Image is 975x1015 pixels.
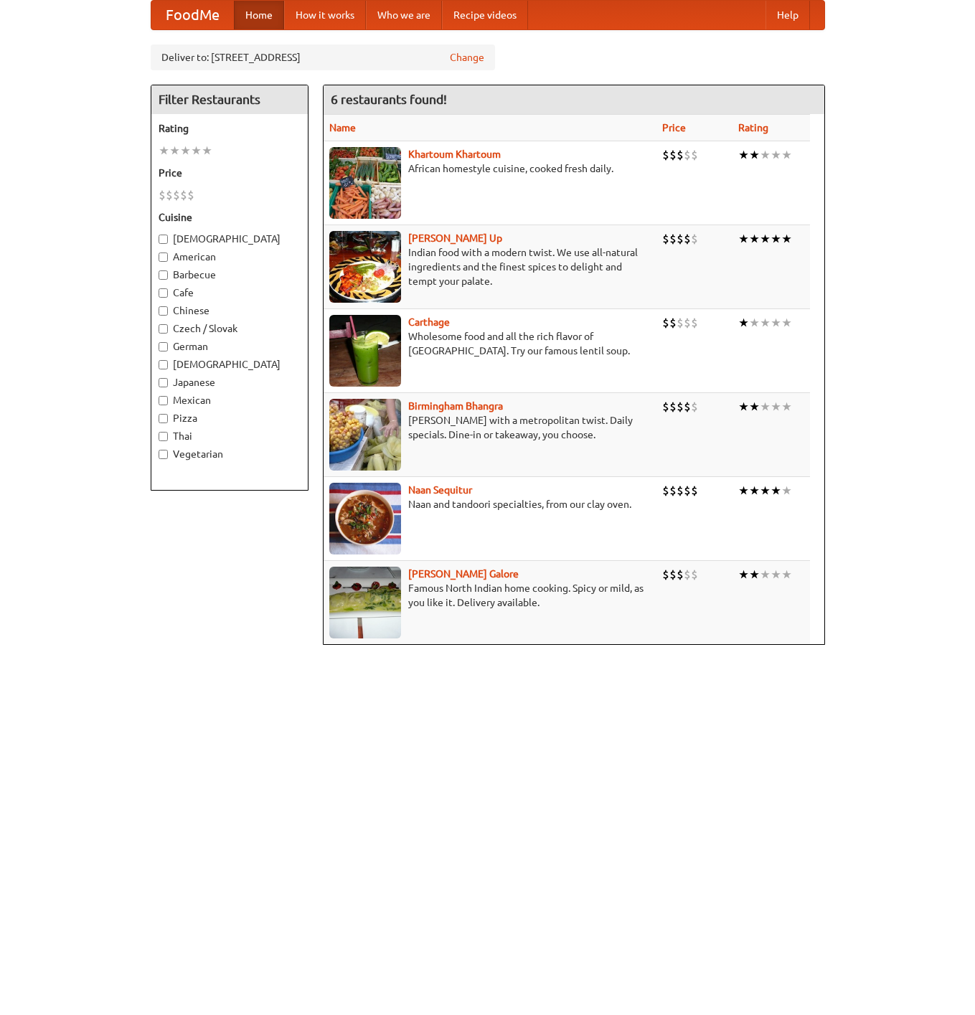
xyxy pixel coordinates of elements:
li: $ [677,231,684,247]
p: Indian food with a modern twist. We use all-natural ingredients and the finest spices to delight ... [329,245,651,288]
li: $ [677,315,684,331]
a: Home [234,1,284,29]
li: $ [677,147,684,163]
li: ★ [749,567,760,582]
li: $ [691,399,698,415]
li: ★ [781,483,792,499]
li: ★ [781,147,792,163]
input: Thai [159,432,168,441]
div: Deliver to: [STREET_ADDRESS] [151,44,495,70]
li: $ [677,483,684,499]
h5: Price [159,166,301,180]
input: Japanese [159,378,168,387]
li: $ [691,147,698,163]
li: ★ [738,315,749,331]
label: Barbecue [159,268,301,282]
li: $ [166,187,173,203]
h5: Cuisine [159,210,301,225]
li: $ [691,231,698,247]
li: $ [684,231,691,247]
li: ★ [749,315,760,331]
label: Vegetarian [159,447,301,461]
input: Vegetarian [159,450,168,459]
li: ★ [169,143,180,159]
li: ★ [749,483,760,499]
li: $ [677,567,684,582]
li: ★ [749,399,760,415]
li: ★ [760,315,771,331]
li: $ [662,567,669,582]
li: ★ [159,143,169,159]
a: Change [450,50,484,65]
li: ★ [760,399,771,415]
input: American [159,252,168,262]
li: ★ [781,231,792,247]
li: $ [662,315,669,331]
img: currygalore.jpg [329,567,401,638]
label: American [159,250,301,264]
p: Wholesome food and all the rich flavor of [GEOGRAPHIC_DATA]. Try our famous lentil soup. [329,329,651,358]
li: ★ [738,399,749,415]
input: Mexican [159,396,168,405]
input: Cafe [159,288,168,298]
a: [PERSON_NAME] Up [408,232,502,244]
li: $ [669,567,677,582]
input: Pizza [159,414,168,423]
p: African homestyle cuisine, cooked fresh daily. [329,161,651,176]
img: naansequitur.jpg [329,483,401,554]
li: ★ [781,567,792,582]
a: [PERSON_NAME] Galore [408,568,519,580]
p: Famous North Indian home cooking. Spicy or mild, as you like it. Delivery available. [329,581,651,610]
li: $ [669,231,677,247]
label: Thai [159,429,301,443]
li: $ [684,147,691,163]
li: $ [669,399,677,415]
li: $ [662,483,669,499]
li: ★ [191,143,202,159]
li: $ [684,483,691,499]
li: ★ [771,399,781,415]
label: Cafe [159,285,301,300]
a: Carthage [408,316,450,328]
img: khartoum.jpg [329,147,401,219]
p: [PERSON_NAME] with a metropolitan twist. Daily specials. Dine-in or takeaway, you choose. [329,413,651,442]
label: Mexican [159,393,301,407]
li: $ [662,231,669,247]
a: Khartoum Khartoum [408,148,501,160]
a: How it works [284,1,366,29]
ng-pluralize: 6 restaurants found! [331,93,447,106]
input: [DEMOGRAPHIC_DATA] [159,235,168,244]
li: ★ [771,315,781,331]
label: [DEMOGRAPHIC_DATA] [159,232,301,246]
li: $ [677,399,684,415]
li: ★ [760,231,771,247]
li: $ [691,315,698,331]
li: $ [691,567,698,582]
a: Birmingham Bhangra [408,400,503,412]
li: $ [159,187,166,203]
li: $ [669,483,677,499]
label: Japanese [159,375,301,390]
li: $ [669,147,677,163]
li: ★ [771,567,781,582]
li: $ [180,187,187,203]
a: Price [662,122,686,133]
input: Czech / Slovak [159,324,168,334]
label: [DEMOGRAPHIC_DATA] [159,357,301,372]
li: $ [684,567,691,582]
input: Barbecue [159,270,168,280]
li: $ [691,483,698,499]
label: Pizza [159,411,301,425]
a: Naan Sequitur [408,484,472,496]
li: $ [662,147,669,163]
li: ★ [749,231,760,247]
li: ★ [749,147,760,163]
li: ★ [760,483,771,499]
p: Naan and tandoori specialties, from our clay oven. [329,497,651,511]
img: bhangra.jpg [329,399,401,471]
